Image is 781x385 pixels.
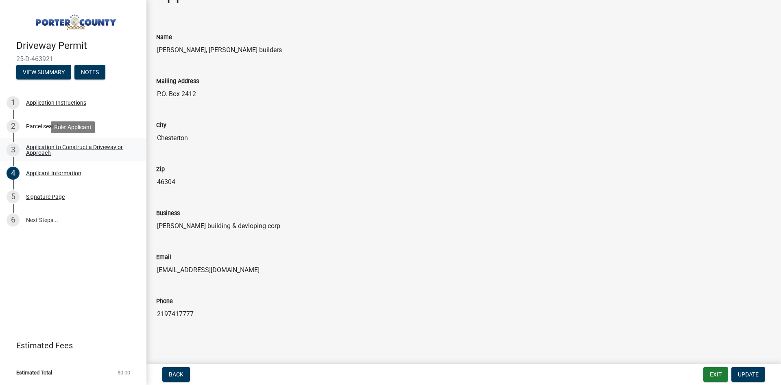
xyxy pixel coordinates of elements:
[156,79,199,84] label: Mailing Address
[26,170,81,176] div: Applicant Information
[703,367,728,382] button: Exit
[7,96,20,109] div: 1
[156,299,173,304] label: Phone
[156,35,172,40] label: Name
[7,143,20,156] div: 3
[156,211,180,216] label: Business
[731,367,765,382] button: Update
[16,370,52,375] span: Estimated Total
[169,371,183,378] span: Back
[74,69,105,76] wm-modal-confirm: Notes
[16,40,140,52] h4: Driveway Permit
[118,370,130,375] span: $0.00
[16,69,71,76] wm-modal-confirm: Summary
[26,100,86,106] div: Application Instructions
[156,167,165,172] label: Zip
[156,255,171,260] label: Email
[16,65,71,79] button: View Summary
[738,371,759,378] span: Update
[156,123,166,128] label: City
[26,123,60,129] div: Parcel search
[26,144,133,156] div: Application to Construct a Driveway or Approach
[26,194,65,200] div: Signature Page
[7,167,20,180] div: 4
[74,65,105,79] button: Notes
[7,190,20,203] div: 5
[16,9,133,31] img: Porter County, Indiana
[162,367,190,382] button: Back
[16,55,130,63] span: 25-D-463921
[51,121,95,133] div: Role: Applicant
[7,337,133,354] a: Estimated Fees
[7,213,20,227] div: 6
[7,120,20,133] div: 2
